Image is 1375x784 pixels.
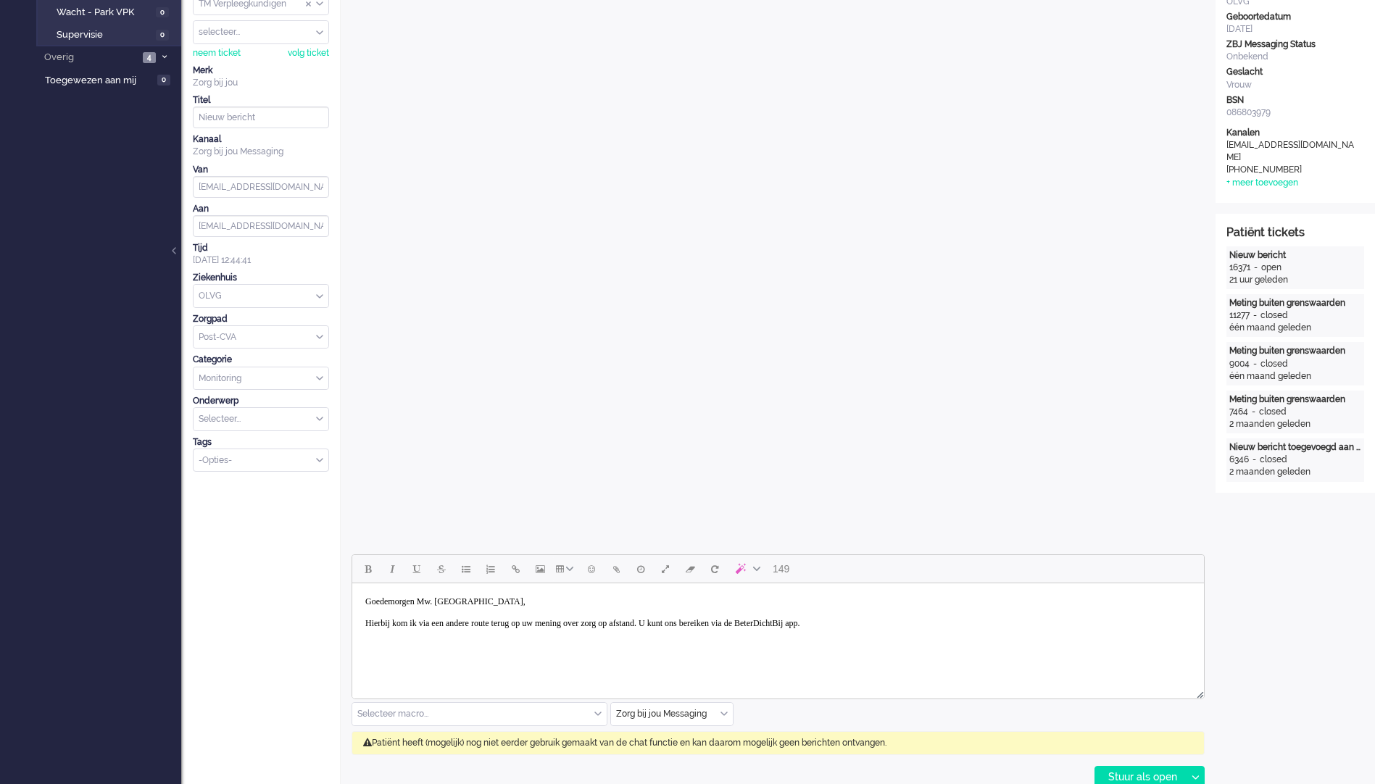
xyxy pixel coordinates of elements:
button: Bold [355,556,380,581]
div: closed [1260,358,1288,370]
div: Patiënt heeft (mogelijk) nog niet eerder gebruik gemaakt van de chat functie en kan daarom mogeli... [352,731,1205,755]
div: Meting buiten grenswaarden [1229,393,1361,406]
div: [DATE] [1226,23,1364,36]
div: open [1261,262,1281,274]
span: 0 [156,7,169,18]
div: - [1250,309,1260,322]
div: Tags [193,436,329,449]
a: Supervisie 0 [42,26,180,42]
div: closed [1260,454,1287,466]
div: Kanaal [193,133,329,146]
span: Wacht - Park VPK [57,6,152,20]
div: [PHONE_NUMBER] [1226,164,1357,176]
div: Patiënt tickets [1226,225,1364,241]
button: Numbered list [478,556,503,581]
span: Supervisie [57,28,152,42]
div: neem ticket [193,47,241,59]
div: één maand geleden [1229,370,1361,383]
div: Meting buiten grenswaarden [1229,297,1361,309]
div: Categorie [193,354,329,366]
span: 0 [157,75,170,86]
span: 4 [143,52,156,63]
button: Underline [404,556,429,581]
div: 7464 [1229,406,1248,418]
div: Meting buiten grenswaarden [1229,345,1361,357]
button: Delay message [628,556,653,581]
div: Kanalen [1226,127,1364,139]
div: 9004 [1229,358,1250,370]
div: Vrouw [1226,79,1364,91]
span: 0 [156,30,169,41]
div: [DATE] 12:44:41 [193,242,329,267]
button: Insert/edit image [528,556,552,581]
div: - [1249,454,1260,466]
div: 11277 [1229,309,1250,322]
div: 16371 [1229,262,1250,274]
div: Aan [193,203,329,215]
iframe: Rich Text Area [352,583,1204,685]
button: Italic [380,556,404,581]
div: ZBJ Messaging Status [1226,38,1364,51]
div: Assign User [193,20,329,44]
button: Table [552,556,579,581]
div: 21 uur geleden [1229,274,1361,286]
button: Clear formatting [678,556,702,581]
span: Overig [42,51,138,64]
div: Tijd [193,242,329,254]
div: Onderwerp [193,395,329,407]
button: Reset content [702,556,727,581]
div: Zorgpad [193,313,329,325]
button: Add attachment [604,556,628,581]
a: Wacht - Park VPK 0 [42,4,180,20]
div: één maand geleden [1229,322,1361,334]
div: + meer toevoegen [1226,177,1298,189]
div: Ziekenhuis [193,272,329,284]
div: Nieuw bericht toegevoegd aan gesprek [1229,441,1361,454]
span: 149 [773,563,789,575]
div: Zorg bij jou Messaging [193,146,329,158]
button: 149 [766,556,796,581]
div: - [1250,262,1261,274]
div: [EMAIL_ADDRESS][DOMAIN_NAME] [1226,139,1357,164]
div: BSN [1226,94,1364,107]
div: Titel [193,94,329,107]
button: AI [727,556,766,581]
div: 6346 [1229,454,1249,466]
button: Emoticons [579,556,604,581]
div: Nieuw bericht [1229,249,1361,262]
div: Van [193,164,329,176]
a: Toegewezen aan mij 0 [42,72,181,88]
div: 2 maanden geleden [1229,418,1361,430]
div: - [1250,358,1260,370]
button: Bullet list [454,556,478,581]
button: Strikethrough [429,556,454,581]
div: Geslacht [1226,66,1364,78]
div: closed [1259,406,1287,418]
div: - [1248,406,1259,418]
div: 2 maanden geleden [1229,466,1361,478]
div: Onbekend [1226,51,1364,63]
div: closed [1260,309,1288,322]
span: Toegewezen aan mij [45,74,153,88]
div: Select Tags [193,449,329,472]
div: Zorg bij jou [193,77,329,89]
button: Fullscreen [653,556,678,581]
div: Geboortedatum [1226,11,1364,23]
button: Insert/edit link [503,556,528,581]
div: Merk [193,64,329,77]
div: volg ticket [288,47,329,59]
div: 086803979 [1226,107,1364,119]
div: Resize [1192,685,1204,698]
